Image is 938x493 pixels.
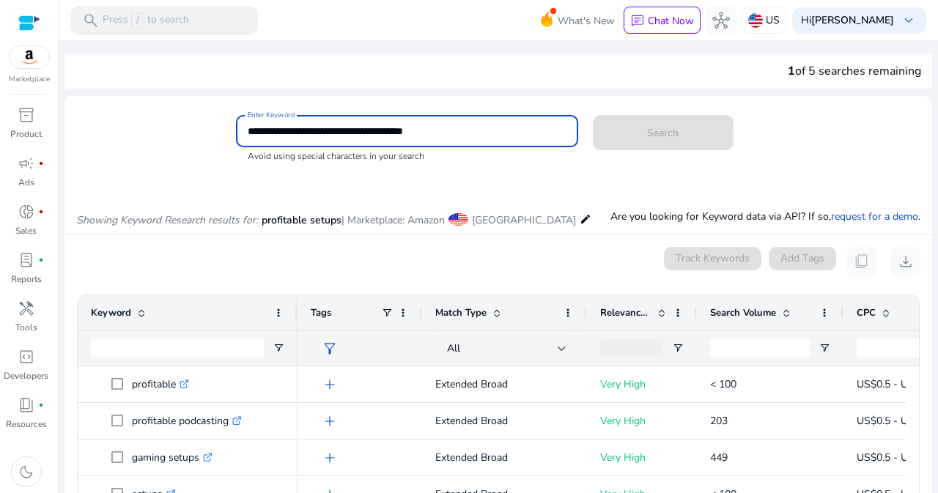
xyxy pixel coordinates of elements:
[321,376,339,393] span: add
[472,213,576,227] span: [GEOGRAPHIC_DATA]
[18,396,35,414] span: book_4
[710,451,728,464] span: 449
[630,14,645,29] span: chat
[710,414,728,428] span: 203
[38,402,44,408] span: fiber_manual_record
[435,306,487,319] span: Match Type
[435,406,574,436] p: Extended Broad
[710,377,736,391] span: < 100
[321,340,339,357] span: filter_alt
[18,463,35,481] span: dark_mode
[132,406,242,436] p: profitable podcasting
[91,339,264,357] input: Keyword Filter Input
[18,251,35,269] span: lab_profile
[891,247,920,276] button: download
[15,321,37,334] p: Tools
[11,273,42,286] p: Reports
[18,155,35,172] span: campaign
[435,442,574,472] p: Extended Broad
[273,342,284,354] button: Open Filter Menu
[10,127,42,141] p: Product
[38,160,44,166] span: fiber_manual_record
[341,213,445,227] span: | Marketplace: Amazon
[38,209,44,215] span: fiber_manual_record
[831,210,918,223] a: request for a demo
[132,369,189,399] p: profitable
[897,253,915,270] span: download
[18,176,34,189] p: Ads
[6,418,47,431] p: Resources
[248,110,295,120] mat-label: Enter Keyword
[18,106,35,124] span: inventory_2
[788,62,921,80] div: of 5 searches remaining
[262,213,341,227] span: profitable setups
[4,369,48,382] p: Developers
[131,12,144,29] span: /
[103,12,189,29] p: Press to search
[801,15,894,26] p: Hi
[9,74,50,85] p: Marketplace
[76,213,258,227] i: Showing Keyword Research results for:
[15,224,37,237] p: Sales
[857,306,876,319] span: CPC
[18,348,35,366] span: code_blocks
[788,63,795,79] span: 1
[766,7,780,33] p: US
[600,306,651,319] span: Relevance Score
[600,369,684,399] p: Very High
[712,12,730,29] span: hub
[811,13,894,27] b: [PERSON_NAME]
[819,342,830,354] button: Open Filter Menu
[624,7,701,34] button: chatChat Now
[710,306,776,319] span: Search Volume
[311,306,331,319] span: Tags
[10,46,49,68] img: amazon.svg
[710,339,810,357] input: Search Volume Filter Input
[38,257,44,263] span: fiber_manual_record
[447,341,460,355] span: All
[580,210,591,228] mat-icon: edit
[18,203,35,220] span: donut_small
[748,13,763,28] img: us.svg
[648,14,694,28] p: Chat Now
[18,300,35,317] span: handyman
[558,8,615,34] span: What's New
[82,12,100,29] span: search
[610,209,920,224] p: Are you looking for Keyword data via API? If so, .
[672,342,684,354] button: Open Filter Menu
[600,442,684,472] p: Very High
[91,306,131,319] span: Keyword
[600,406,684,436] p: Very High
[706,6,736,35] button: hub
[321,412,339,430] span: add
[132,442,213,472] p: gaming setups
[900,12,917,29] span: keyboard_arrow_down
[321,449,339,467] span: add
[435,369,574,399] p: Extended Broad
